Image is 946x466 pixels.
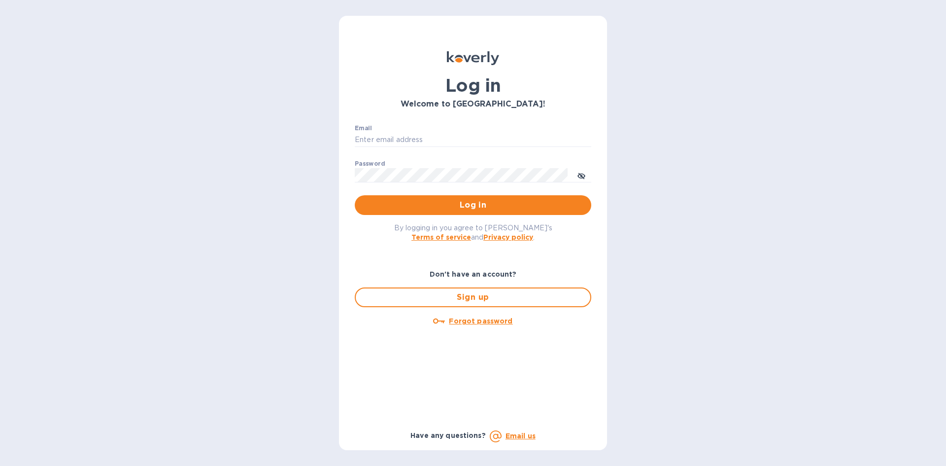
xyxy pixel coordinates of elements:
[447,51,499,65] img: Koverly
[363,199,583,211] span: Log in
[449,317,512,325] u: Forgot password
[355,287,591,307] button: Sign up
[483,233,533,241] a: Privacy policy
[410,431,486,439] b: Have any questions?
[394,224,552,241] span: By logging in you agree to [PERSON_NAME]'s and .
[355,100,591,109] h3: Welcome to [GEOGRAPHIC_DATA]!
[355,195,591,215] button: Log in
[572,165,591,185] button: toggle password visibility
[355,75,591,96] h1: Log in
[506,432,536,440] a: Email us
[411,233,471,241] a: Terms of service
[364,291,582,303] span: Sign up
[355,133,591,147] input: Enter email address
[355,125,372,131] label: Email
[355,161,385,167] label: Password
[430,270,517,278] b: Don't have an account?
